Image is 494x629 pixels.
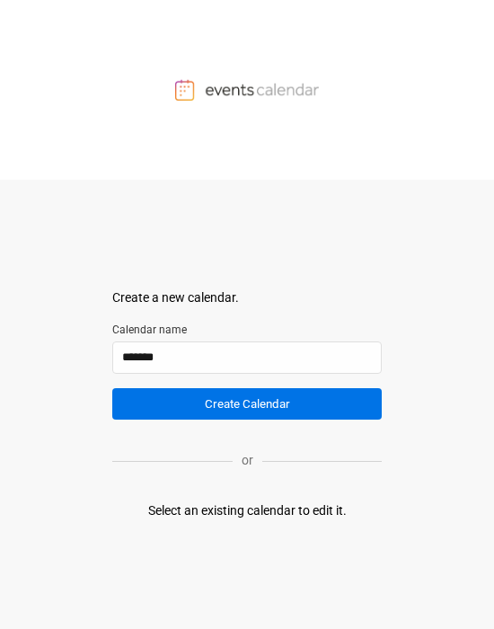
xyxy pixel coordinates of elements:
[112,322,382,338] label: Calendar name
[112,388,382,420] button: Create Calendar
[112,288,382,307] div: Create a new calendar.
[233,451,262,470] p: or
[175,79,319,101] img: Events Calendar
[148,501,347,520] div: Select an existing calendar to edit it.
